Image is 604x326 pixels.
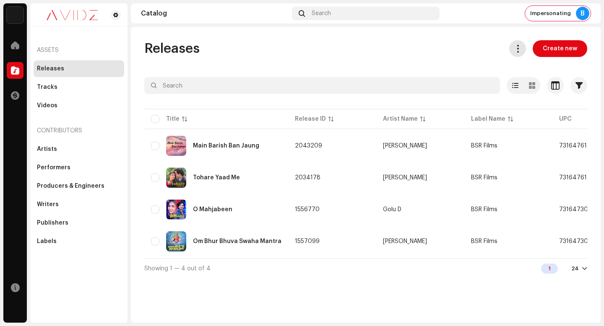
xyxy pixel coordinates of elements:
span: Akash Singh [383,175,458,181]
span: 1557099 [295,238,320,244]
re-m-nav-item: Writers [34,196,124,213]
div: Performers [37,164,70,171]
re-a-nav-header: Assets [34,40,124,60]
re-m-nav-item: Labels [34,233,124,250]
div: O Mahjabeen [193,207,232,212]
div: [PERSON_NAME] [383,175,427,181]
span: 1556770 [295,207,320,212]
img: 2d67dd36-07ab-46cc-ae39-779b83cb02af [166,231,186,251]
span: BSR Films [471,207,497,212]
div: 24 [571,265,579,272]
button: Create new [533,40,587,57]
img: 0c631eef-60b6-411a-a233-6856366a70de [37,10,107,20]
re-m-nav-item: Performers [34,159,124,176]
div: Writers [37,201,59,208]
div: Tracks [37,84,57,91]
re-m-nav-item: Releases [34,60,124,77]
div: Label Name [471,115,505,123]
span: Showing 1 — 4 out of 4 [144,266,211,272]
div: B [576,7,589,20]
div: 1 [541,264,558,274]
img: d92bc77f-f974-4121-9ab1-16aff384e04d [166,168,186,188]
div: Videos [37,102,57,109]
img: 93a3432f-22d6-458f-8eac-905fdd6ccdf5 [166,136,186,156]
span: Releases [144,40,200,57]
span: Chandan Mandal [383,143,458,149]
re-m-nav-item: Videos [34,97,124,114]
div: Golu D [383,207,401,212]
span: BSR Films [471,143,497,149]
img: 61433864-4c1b-40ae-a943-9bc903b77686 [166,199,186,220]
span: BSR Films [471,238,497,244]
span: 2043209 [295,143,322,149]
span: Impersonating [530,10,571,17]
div: Artist Name [383,115,418,123]
span: Search [312,10,331,17]
div: Om Bhur Bhuva Swaha Mantra [193,238,281,244]
span: Golu D [383,207,458,212]
div: Tohare Yaad Me [193,175,240,181]
div: [PERSON_NAME] [383,143,427,149]
div: Releases [37,65,64,72]
div: Labels [37,238,57,245]
div: Artists [37,146,57,153]
img: 10d72f0b-d06a-424f-aeaa-9c9f537e57b6 [7,7,23,23]
div: Title [166,115,180,123]
div: Publishers [37,220,68,226]
div: [PERSON_NAME] [383,238,427,244]
re-m-nav-item: Tracks [34,79,124,96]
div: Main Barish Ban Jaung [193,143,259,149]
re-m-nav-item: Artists [34,141,124,158]
span: 2034178 [295,175,320,181]
re-m-nav-item: Publishers [34,215,124,231]
re-a-nav-header: Contributors [34,121,124,141]
span: Shivangi Sharma [383,238,458,244]
span: Create new [543,40,577,57]
div: Catalog [141,10,289,17]
div: Producers & Engineers [37,183,104,189]
re-m-nav-item: Producers & Engineers [34,178,124,194]
span: BSR Films [471,175,497,181]
div: Release ID [295,115,326,123]
input: Search [144,77,500,94]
